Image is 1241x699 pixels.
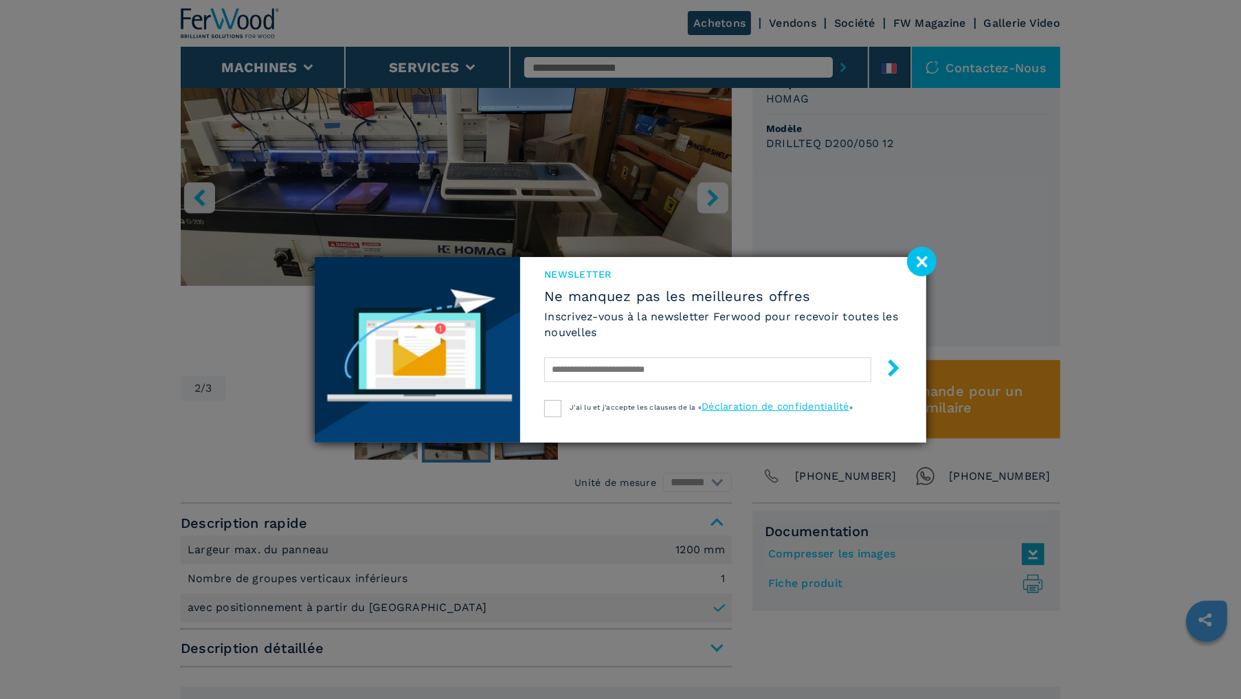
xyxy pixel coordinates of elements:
[702,401,849,412] a: Déclaration de confidentialité
[544,288,902,304] span: Ne manquez pas les meilleures offres
[315,257,520,443] img: Newsletter image
[544,267,902,281] span: Newsletter
[849,403,853,411] span: »
[544,309,902,340] h6: Inscrivez-vous à la newsletter Ferwood pour recevoir toutes les nouvelles
[570,403,702,411] span: J'ai lu et j'accepte les clauses de la «
[871,354,902,386] button: submit-button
